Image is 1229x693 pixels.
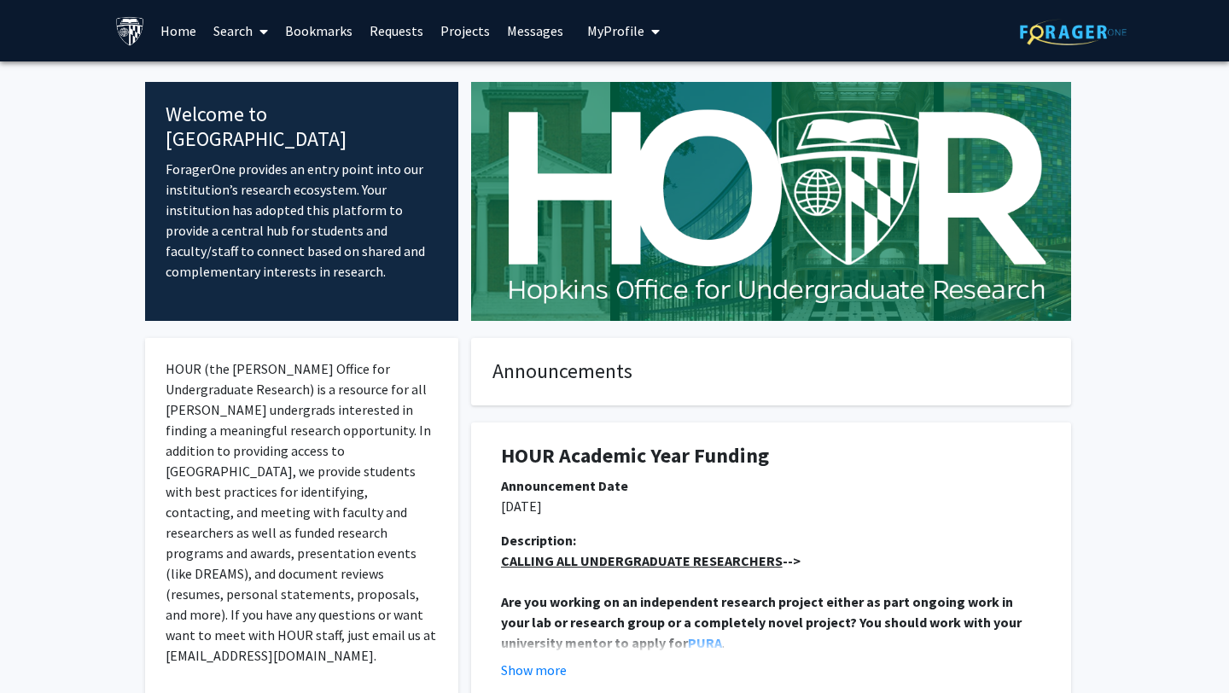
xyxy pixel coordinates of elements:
[492,359,1050,384] h4: Announcements
[432,1,498,61] a: Projects
[501,444,1041,469] h1: HOUR Academic Year Funding
[501,552,783,569] u: CALLING ALL UNDERGRADUATE RESEARCHERS
[501,530,1041,550] div: Description:
[501,475,1041,496] div: Announcement Date
[501,593,1024,651] strong: Are you working on an independent research project either as part ongoing work in your lab or res...
[166,358,438,666] p: HOUR (the [PERSON_NAME] Office for Undergraduate Research) is a resource for all [PERSON_NAME] un...
[166,102,438,152] h4: Welcome to [GEOGRAPHIC_DATA]
[1020,19,1127,45] img: ForagerOne Logo
[361,1,432,61] a: Requests
[471,82,1071,321] img: Cover Image
[501,552,801,569] strong: -->
[501,591,1041,653] p: .
[115,16,145,46] img: Johns Hopkins University Logo
[498,1,572,61] a: Messages
[501,496,1041,516] p: [DATE]
[688,634,722,651] a: PURA
[166,159,438,282] p: ForagerOne provides an entry point into our institution’s research ecosystem. Your institution ha...
[277,1,361,61] a: Bookmarks
[205,1,277,61] a: Search
[587,22,644,39] span: My Profile
[501,660,567,680] button: Show more
[152,1,205,61] a: Home
[13,616,73,680] iframe: Chat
